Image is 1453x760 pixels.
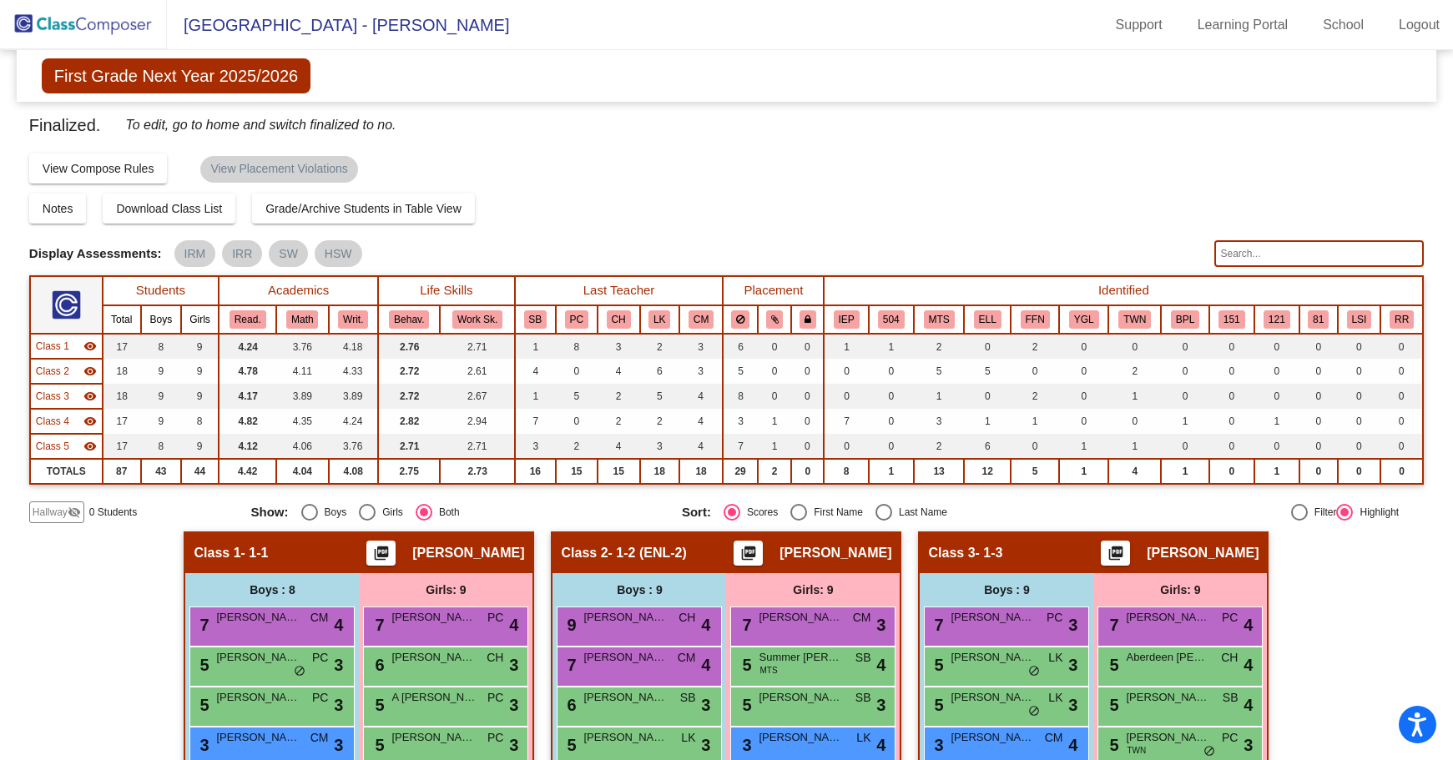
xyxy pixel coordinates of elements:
[556,334,598,359] td: 8
[1353,505,1399,520] div: Highlight
[1108,305,1161,334] th: Twins
[598,434,640,459] td: 4
[103,384,141,409] td: 18
[1338,334,1381,359] td: 0
[1161,334,1208,359] td: 0
[1161,409,1208,434] td: 1
[758,384,791,409] td: 0
[141,305,181,334] th: Boys
[556,359,598,384] td: 0
[679,409,723,434] td: 4
[251,504,669,521] mat-radio-group: Select an option
[1059,334,1108,359] td: 0
[219,276,378,305] th: Academics
[974,310,1001,329] button: ELL
[329,434,379,459] td: 3.76
[252,194,475,224] button: Grade/Archive Students in Table View
[1299,434,1338,459] td: 0
[1161,459,1208,484] td: 1
[679,384,723,409] td: 4
[222,240,262,267] mat-chip: IRR
[1338,409,1381,434] td: 0
[679,359,723,384] td: 3
[598,409,640,434] td: 2
[276,459,328,484] td: 4.04
[723,434,758,459] td: 7
[689,310,714,329] button: CM
[181,434,219,459] td: 9
[869,384,914,409] td: 0
[452,310,502,329] button: Work Sk.
[230,310,266,329] button: Read.
[1254,409,1299,434] td: 1
[359,573,532,606] div: Girls: 9
[1254,459,1299,484] td: 1
[141,459,181,484] td: 43
[679,334,723,359] td: 3
[1161,434,1208,459] td: 0
[914,409,965,434] td: 3
[1059,409,1108,434] td: 0
[515,305,556,334] th: Stephen Burns
[1264,310,1290,329] button: 121
[824,305,868,334] th: Individualized Education Plan
[640,384,679,409] td: 5
[869,459,914,484] td: 1
[1161,384,1208,409] td: 0
[103,305,141,334] th: Total
[181,334,219,359] td: 9
[440,434,514,459] td: 2.71
[791,434,824,459] td: 0
[1059,434,1108,459] td: 1
[892,505,947,520] div: Last Name
[276,359,328,384] td: 4.11
[251,505,289,520] span: Show:
[1380,384,1423,409] td: 0
[598,384,640,409] td: 2
[791,359,824,384] td: 0
[1069,310,1099,329] button: YGL
[976,545,1003,561] span: - 1-3
[103,459,141,484] td: 87
[1171,310,1199,329] button: BPL
[30,334,103,359] td: Helen Breheny - 1-1
[378,459,440,484] td: 2.75
[928,545,975,561] span: Class 3
[181,409,219,434] td: 8
[141,384,181,409] td: 9
[556,459,598,484] td: 15
[807,505,863,520] div: First Name
[30,459,103,484] td: TOTALS
[83,340,97,353] mat-icon: visibility
[103,359,141,384] td: 18
[83,415,97,428] mat-icon: visibility
[329,359,379,384] td: 4.33
[779,545,891,561] span: [PERSON_NAME]
[30,359,103,384] td: Logan Lemorocco - 1-2 (ENL-2)
[1011,459,1059,484] td: 5
[556,305,598,334] th: Patricia Capobianco
[42,58,310,93] span: First Grade Next Year 2025/2026
[1218,310,1245,329] button: 151
[1380,459,1423,484] td: 0
[338,310,368,329] button: Writ.
[181,305,219,334] th: Girls
[824,459,868,484] td: 8
[1011,359,1059,384] td: 0
[440,359,514,384] td: 2.61
[116,202,222,215] span: Download Class List
[33,505,68,520] span: Hallway
[1106,545,1126,568] mat-icon: picture_as_pdf
[640,359,679,384] td: 6
[1184,12,1302,38] a: Learning Portal
[219,434,276,459] td: 4.12
[640,334,679,359] td: 2
[758,305,791,334] th: Keep with students
[269,240,308,267] mat-chip: SW
[869,409,914,434] td: 0
[914,359,965,384] td: 5
[1108,384,1161,409] td: 1
[726,573,900,606] div: Girls: 9
[29,246,162,261] span: Display Assessments:
[758,359,791,384] td: 0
